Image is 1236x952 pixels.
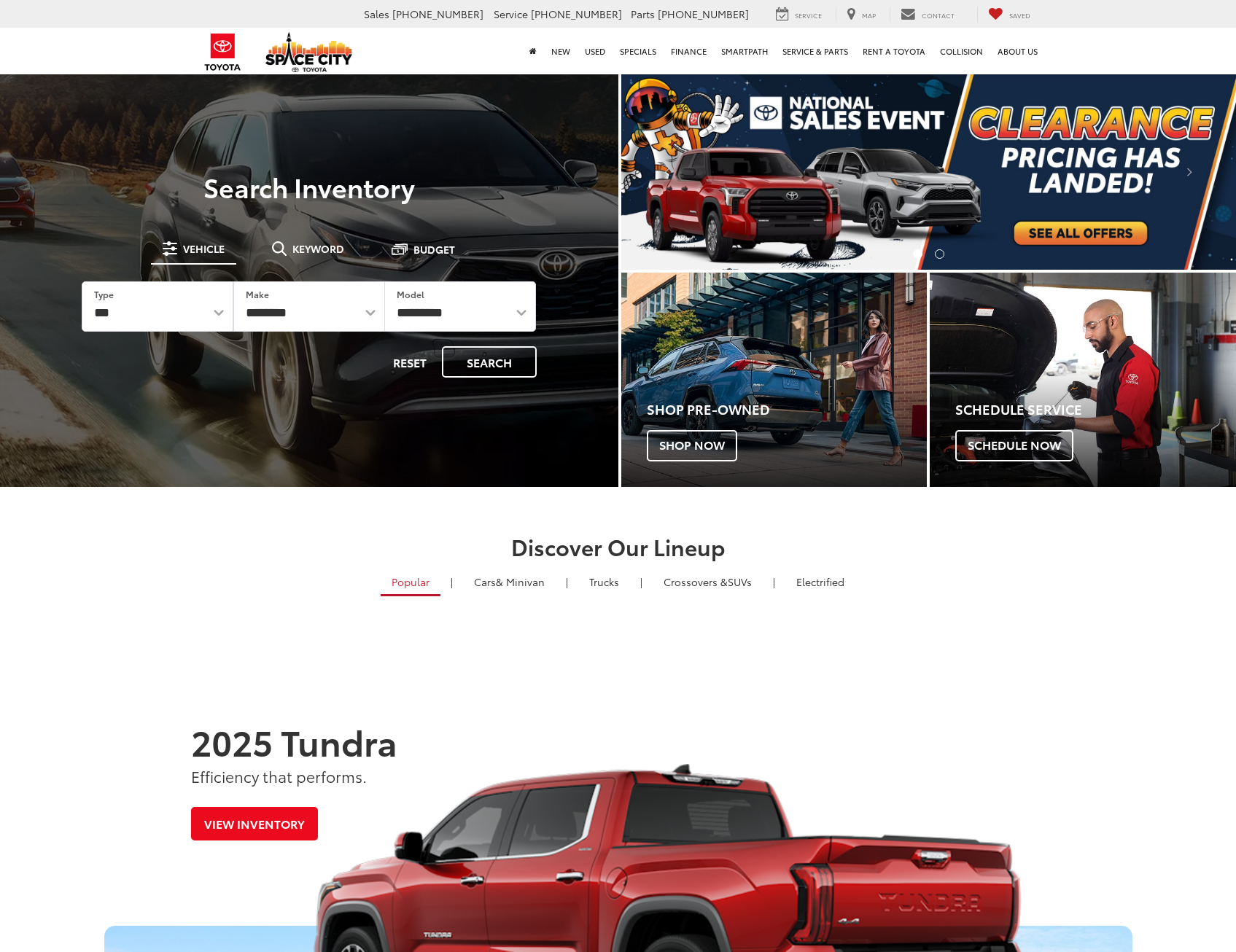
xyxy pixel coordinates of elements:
button: Search [442,346,537,378]
a: Rent a Toyota [855,28,933,74]
span: Crossovers & [664,574,728,589]
div: Toyota [621,273,928,487]
p: Efficiency that performs. [191,765,1044,787]
a: Popular [381,569,440,596]
li: | [769,574,779,589]
h4: Schedule Service [955,402,1236,417]
li: Go to slide number 2. [935,249,944,259]
span: [PHONE_NUMBER] [392,7,483,21]
span: Contact [922,10,955,20]
a: Electrified [785,569,855,594]
span: Keyword [292,243,344,254]
li: Go to slide number 1. [913,249,922,259]
a: Schedule Service Schedule Now [930,273,1236,487]
li: | [447,574,456,589]
li: | [637,574,646,589]
a: Collision [933,28,990,74]
a: View Inventory [191,807,318,840]
a: Specials [613,28,664,74]
a: Used [578,28,613,74]
li: | [562,574,572,589]
label: Model [397,288,424,300]
a: Service [765,7,833,23]
button: Click to view previous picture. [621,102,714,241]
span: Map [862,10,876,20]
span: Vehicle [183,243,225,254]
span: [PHONE_NUMBER] [658,7,749,21]
span: Schedule Now [955,430,1073,461]
a: Trucks [578,569,630,594]
span: Shop Now [647,430,737,461]
button: Click to view next picture. [1143,102,1236,241]
a: New [544,28,578,74]
label: Type [94,288,114,300]
span: [PHONE_NUMBER] [531,7,622,21]
h4: Shop Pre-Owned [647,402,928,417]
span: & Minivan [496,574,545,589]
a: Contact [890,7,965,23]
a: Shop Pre-Owned Shop Now [621,273,928,487]
a: Finance [664,28,714,74]
a: About Us [990,28,1045,74]
span: Saved [1009,10,1030,20]
a: My Saved Vehicles [977,7,1041,23]
a: Service & Parts [775,28,855,74]
button: Reset [381,346,439,378]
img: Space City Toyota [265,32,353,72]
strong: 2025 Tundra [191,716,397,765]
div: Toyota [930,273,1236,487]
span: Service [494,7,528,21]
h3: Search Inventory [61,172,557,201]
img: Toyota [195,28,250,76]
span: Service [795,10,822,20]
a: SmartPath [714,28,775,74]
a: Cars [463,569,556,594]
h2: Discover Our Lineup [104,534,1132,558]
span: Parts [631,7,655,21]
a: SUVs [653,569,763,594]
label: Make [246,288,269,300]
a: Home [522,28,544,74]
span: Budget [413,244,455,254]
a: Map [836,7,887,23]
span: Sales [364,7,389,21]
